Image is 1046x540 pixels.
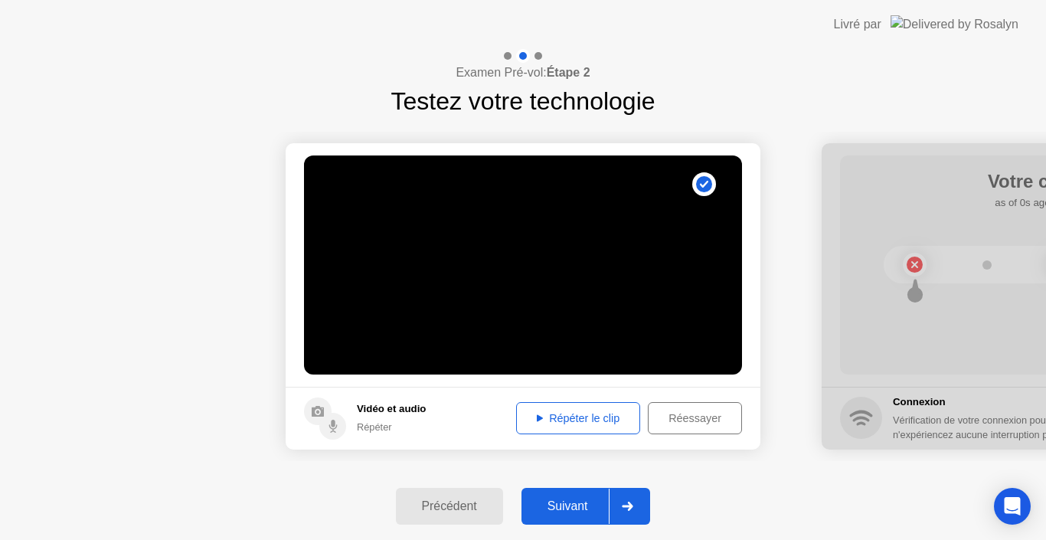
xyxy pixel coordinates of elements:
div: Réessayer [653,412,737,424]
div: Open Intercom Messenger [994,488,1031,525]
div: Répéter [357,420,426,434]
button: Précédent [396,488,503,525]
div: Livré par [834,15,881,34]
b: Étape 2 [547,66,590,79]
img: Delivered by Rosalyn [891,15,1018,33]
div: Répéter le clip [521,412,635,424]
div: Suivant [526,499,610,513]
h5: Vidéo et audio [357,401,426,417]
button: Répéter le clip [516,402,640,434]
div: Précédent [400,499,498,513]
button: Suivant [521,488,651,525]
button: Réessayer [648,402,742,434]
h1: Testez votre technologie [391,83,655,119]
h4: Examen Pré-vol: [456,64,590,82]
